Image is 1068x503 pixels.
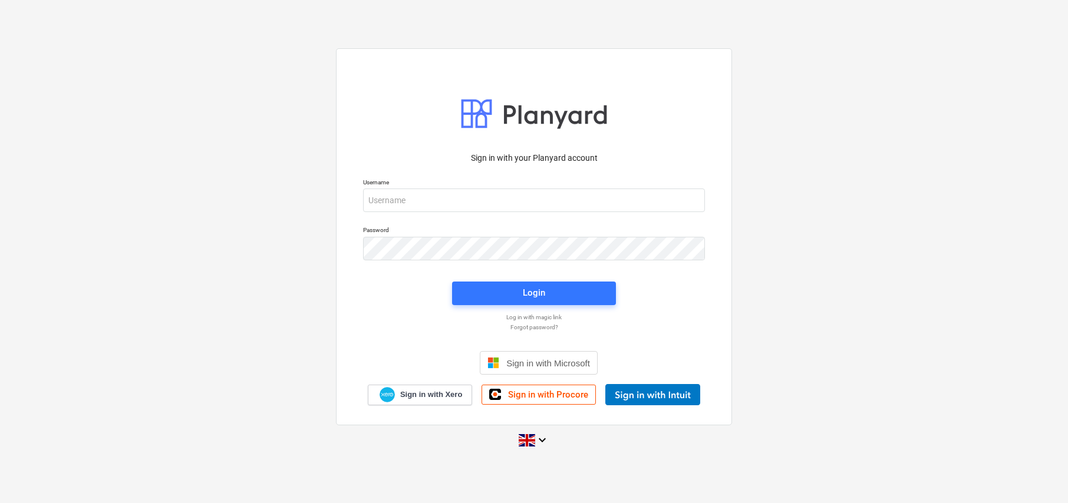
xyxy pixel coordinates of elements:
input: Username [363,188,705,212]
p: Sign in with your Planyard account [363,152,705,164]
p: Password [363,226,705,236]
i: keyboard_arrow_down [535,433,549,447]
a: Forgot password? [357,323,711,331]
a: Sign in with Xero [368,385,473,405]
span: Sign in with Procore [508,389,588,400]
img: Xero logo [380,387,395,403]
img: Microsoft logo [487,357,499,369]
button: Login [452,282,616,305]
span: Sign in with Xero [400,389,462,400]
a: Log in with magic link [357,313,711,321]
p: Username [363,178,705,188]
a: Sign in with Procore [482,385,596,405]
div: Login [523,285,545,300]
span: Sign in with Microsoft [506,358,590,368]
